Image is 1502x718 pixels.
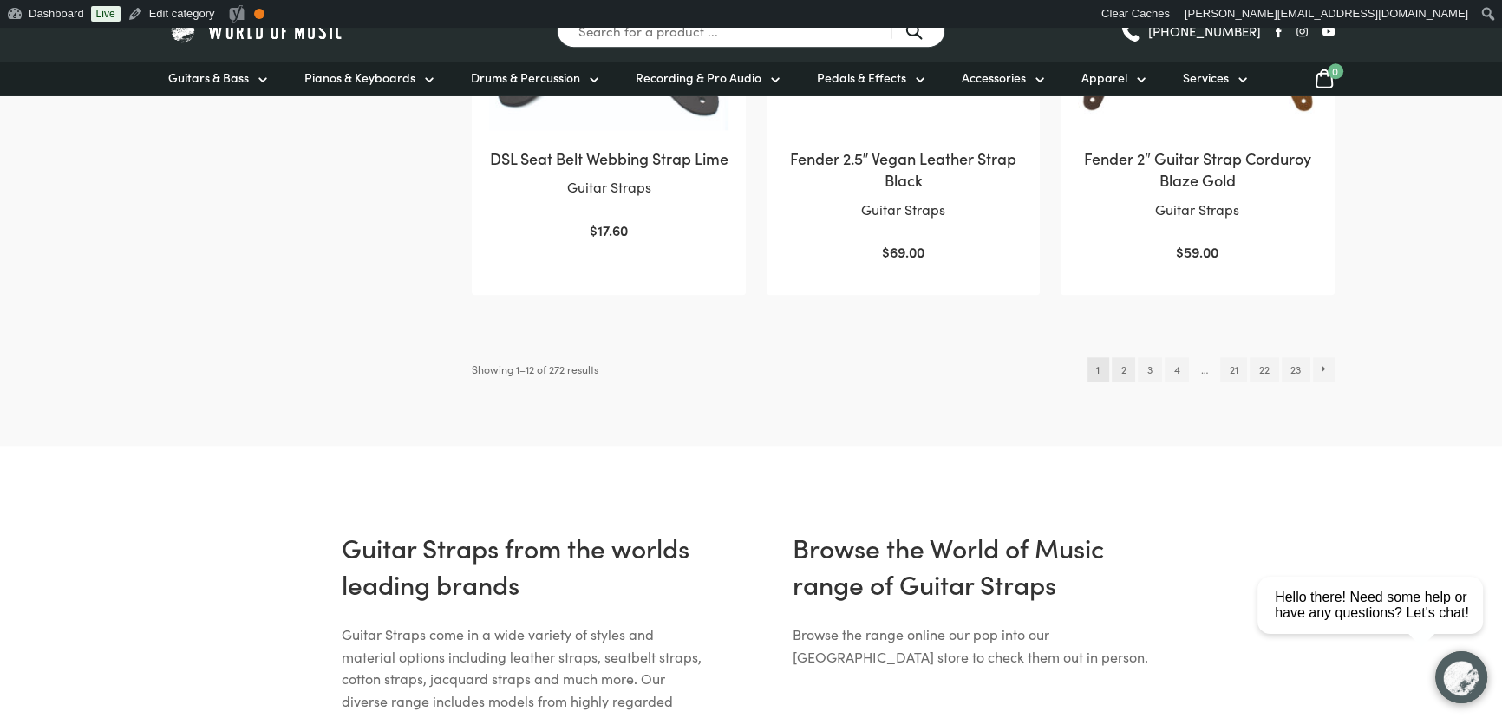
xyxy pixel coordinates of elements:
[489,176,728,199] p: Guitar Straps
[793,529,1160,602] h3: Browse the World of Music range of Guitar Straps
[1078,199,1316,221] p: Guitar Straps
[1250,357,1278,382] a: Page 22
[882,242,924,261] bdi: 69.00
[1176,242,1218,261] bdi: 59.00
[91,6,121,22] a: Live
[590,220,628,239] bdi: 17.60
[1165,357,1189,382] a: Page 4
[1087,357,1335,382] nav: Product Pagination
[882,242,890,261] span: $
[472,357,598,382] p: Showing 1–12 of 272 results
[1087,357,1109,382] span: Page 1
[1220,357,1247,382] a: Page 21
[1176,242,1184,261] span: $
[1120,18,1261,44] a: [PHONE_NUMBER]
[489,147,728,169] h2: DSL Seat Belt Webbing Strap Lime
[304,69,415,87] span: Pianos & Keyboards
[1313,357,1335,382] a: →
[1183,69,1229,87] span: Services
[590,220,598,239] span: $
[1081,69,1127,87] span: Apparel
[793,623,1160,669] p: Browse the range online our pop into our [GEOGRAPHIC_DATA] store to check them out in person.
[1112,357,1135,382] a: Page 2
[784,147,1022,191] h2: Fender 2.5″ Vegan Leather Strap Black
[1251,527,1502,718] iframe: Chat with our support team
[557,14,945,48] input: Search for a product ...
[254,9,264,19] div: OK
[962,69,1026,87] span: Accessories
[168,69,249,87] span: Guitars & Bass
[784,199,1022,221] p: Guitar Straps
[342,529,709,602] h2: Guitar Straps from the worlds leading brands
[1078,147,1316,191] h2: Fender 2″ Guitar Strap Corduroy Blaze Gold
[636,69,761,87] span: Recording & Pro Audio
[471,69,580,87] span: Drums & Percussion
[817,69,906,87] span: Pedals & Effects
[1148,24,1261,37] span: [PHONE_NUMBER]
[1328,63,1343,79] span: 0
[1282,357,1310,382] a: Page 23
[1138,357,1161,382] a: Page 3
[168,17,346,44] img: World of Music
[1192,357,1217,382] span: …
